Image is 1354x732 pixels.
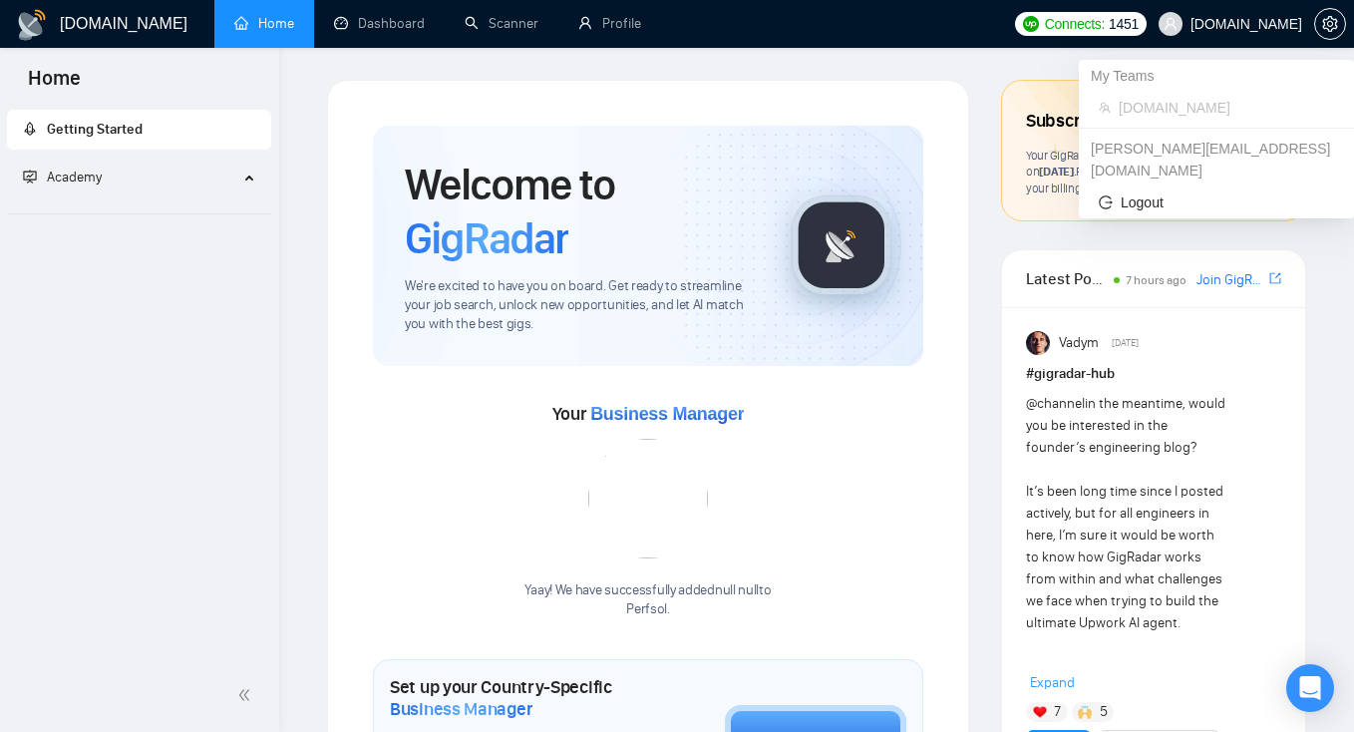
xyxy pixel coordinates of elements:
[1109,13,1139,35] span: 1451
[1030,674,1075,691] span: Expand
[1054,702,1061,722] span: 7
[524,581,771,619] div: Yaay! We have successfully added null null to
[1099,195,1113,209] span: logout
[792,195,891,295] img: gigradar-logo.png
[1164,17,1178,31] span: user
[1100,702,1108,722] span: 5
[23,170,37,183] span: fund-projection-screen
[12,64,97,106] span: Home
[1126,273,1186,287] span: 7 hours ago
[588,439,708,558] img: error
[524,600,771,619] p: Perfsol .
[552,403,745,425] span: Your
[1078,705,1092,719] img: 🙌
[1269,269,1281,288] a: export
[1269,270,1281,286] span: export
[465,15,538,32] a: searchScanner
[237,685,257,705] span: double-left
[23,169,102,185] span: Academy
[390,676,625,720] h1: Set up your Country-Specific
[7,205,271,218] li: Academy Homepage
[1026,164,1076,179] span: on
[47,169,102,185] span: Academy
[1026,395,1085,412] span: @channel
[1099,102,1111,114] span: team
[1314,16,1346,32] a: setting
[334,15,425,32] a: dashboardDashboard
[1315,16,1345,32] span: setting
[1023,16,1039,32] img: upwork-logo.png
[1026,331,1050,355] img: Vadym
[405,211,568,265] span: GigRadar
[1112,334,1139,352] span: [DATE]
[1026,105,1125,139] span: Subscription
[1026,266,1108,291] span: Latest Posts from the GigRadar Community
[7,110,271,150] li: Getting Started
[578,15,641,32] a: userProfile
[405,277,760,334] span: We're excited to have you on board. Get ready to streamline your job search, unlock new opportuni...
[47,121,143,138] span: Getting Started
[405,158,760,265] h1: Welcome to
[1033,705,1047,719] img: ❤️
[1099,191,1334,213] span: Logout
[1059,332,1099,354] span: Vadym
[1079,60,1354,92] div: My Teams
[1119,97,1334,119] span: [DOMAIN_NAME]
[234,15,294,32] a: homeHome
[1026,363,1281,385] h1: # gigradar-hub
[1045,13,1105,35] span: Connects:
[390,698,532,720] span: Business Manager
[1079,133,1354,186] div: mykola.breslavskyi@perfsol.tech
[1196,269,1265,291] a: Join GigRadar Slack Community
[16,9,48,41] img: logo
[1314,8,1346,40] button: setting
[1039,164,1076,179] span: [DATE] .
[1286,664,1334,712] div: Open Intercom Messenger
[1026,148,1267,195] span: Your GigRadar subscription will be canceled Please visit your billing portal to update your billi...
[590,404,744,424] span: Business Manager
[23,122,37,136] span: rocket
